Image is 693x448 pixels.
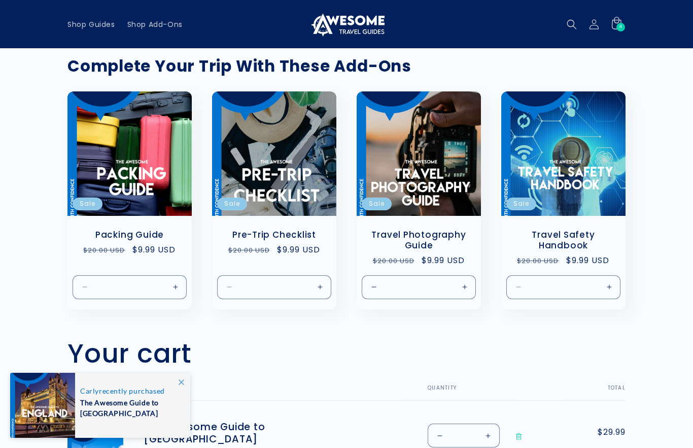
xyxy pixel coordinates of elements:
[127,20,183,29] span: Shop Add-Ons
[584,426,626,438] span: $29.99
[80,387,99,395] span: Carly
[67,337,192,370] h1: Your cart
[308,12,385,37] img: Awesome Travel Guides
[80,395,180,419] span: The Awesome Guide to [GEOGRAPHIC_DATA]
[144,421,296,445] a: The Awesome Guide to [GEOGRAPHIC_DATA]
[222,230,326,240] a: Pre-Trip Checklist
[451,424,476,447] input: Quantity for The Awesome Guide to Italy
[547,275,580,299] input: Quantity for Default Title
[561,13,583,36] summary: Search
[258,275,291,299] input: Quantity for Default Title
[305,8,389,40] a: Awesome Travel Guides
[80,387,180,395] span: recently purchased
[511,230,615,251] a: Travel Safety Handbook
[564,385,626,401] th: Total
[61,14,121,35] a: Shop Guides
[67,20,115,29] span: Shop Guides
[114,275,147,299] input: Quantity for Default Title
[78,230,182,240] a: Packing Guide
[121,14,189,35] a: Shop Add-Ons
[67,91,626,309] ul: Slider
[619,23,622,31] span: 4
[367,230,471,251] a: Travel Photography Guide
[67,55,411,77] strong: Complete Your Trip With These Add-Ons
[67,385,402,401] th: Product
[403,275,436,299] input: Quantity for Default Title
[402,385,564,401] th: Quantity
